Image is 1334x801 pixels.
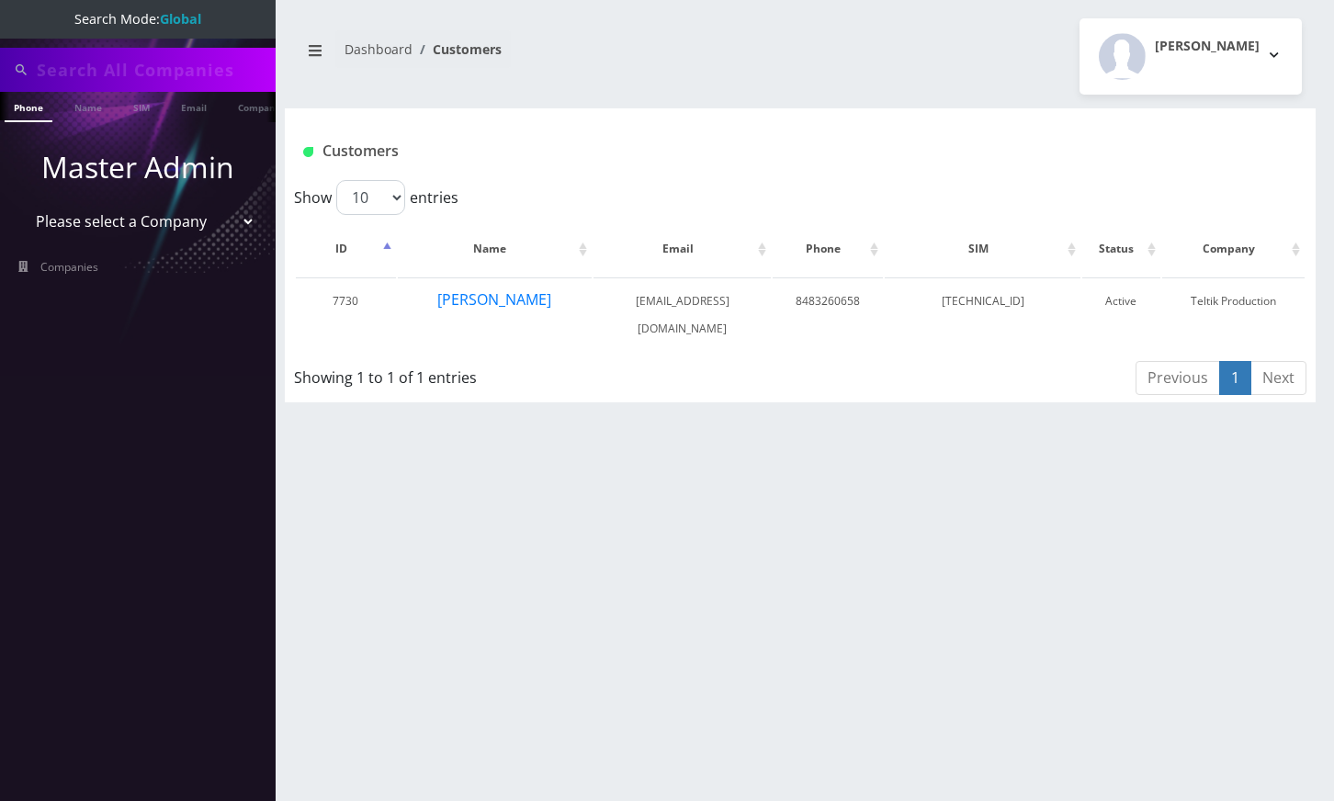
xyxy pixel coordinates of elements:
[345,40,413,58] a: Dashboard
[1162,277,1305,352] td: Teltik Production
[296,222,396,276] th: ID: activate to sort column descending
[773,222,883,276] th: Phone: activate to sort column ascending
[124,92,159,120] a: SIM
[436,288,552,311] button: [PERSON_NAME]
[1136,361,1220,395] a: Previous
[74,10,201,28] span: Search Mode:
[594,277,771,352] td: [EMAIL_ADDRESS][DOMAIN_NAME]
[398,222,593,276] th: Name: activate to sort column ascending
[594,222,771,276] th: Email: activate to sort column ascending
[160,10,201,28] strong: Global
[294,359,702,389] div: Showing 1 to 1 of 1 entries
[336,180,405,215] select: Showentries
[885,277,1080,352] td: [TECHNICAL_ID]
[773,277,883,352] td: 8483260658
[885,222,1080,276] th: SIM: activate to sort column ascending
[1155,39,1260,54] h2: [PERSON_NAME]
[413,39,502,59] li: Customers
[37,52,271,87] input: Search All Companies
[1082,222,1160,276] th: Status: activate to sort column ascending
[303,142,1127,160] h1: Customers
[5,92,52,122] a: Phone
[299,30,786,83] nav: breadcrumb
[1250,361,1306,395] a: Next
[1080,18,1302,95] button: [PERSON_NAME]
[172,92,216,120] a: Email
[65,92,111,120] a: Name
[1219,361,1251,395] a: 1
[294,180,458,215] label: Show entries
[1162,222,1305,276] th: Company: activate to sort column ascending
[40,259,98,275] span: Companies
[296,277,396,352] td: 7730
[1082,277,1160,352] td: Active
[229,92,290,120] a: Company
